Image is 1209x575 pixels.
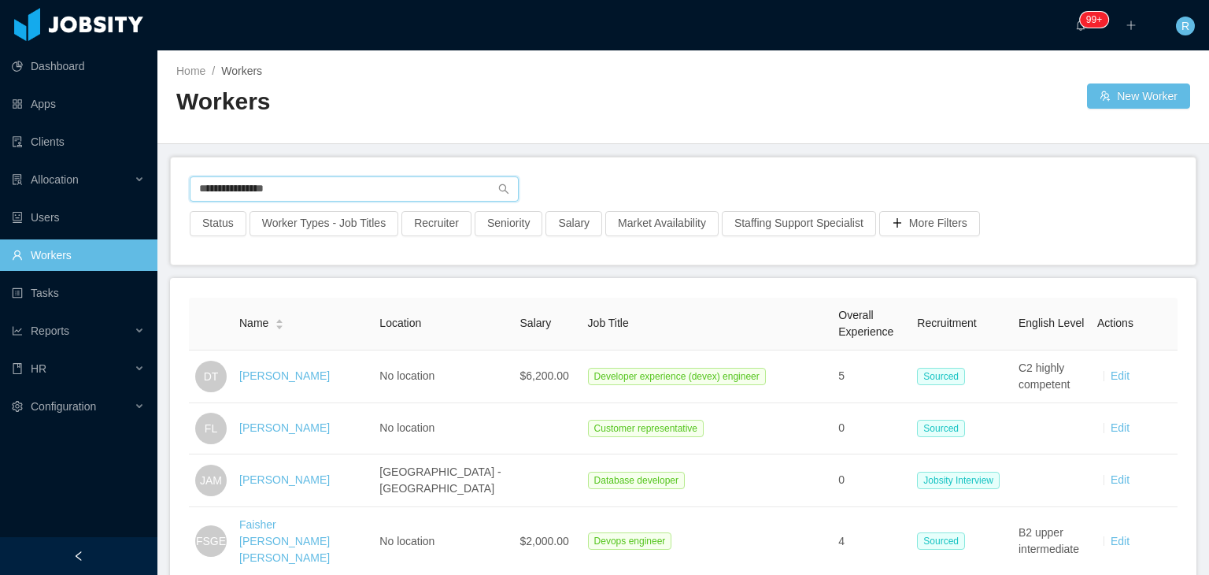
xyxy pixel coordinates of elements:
[239,369,330,382] a: [PERSON_NAME]
[1111,535,1130,547] a: Edit
[212,65,215,77] span: /
[1075,20,1086,31] i: icon: bell
[917,368,965,385] span: Sourced
[373,351,513,403] td: No location
[12,325,23,336] i: icon: line-chart
[31,325,69,337] span: Reports
[722,211,876,236] button: Staffing Support Specialist
[12,202,145,233] a: icon: robotUsers
[588,532,672,550] span: Devops engineer
[239,315,268,332] span: Name
[1087,83,1190,109] button: icon: usergroup-addNew Worker
[832,454,911,507] td: 0
[1012,351,1091,403] td: C2 highly competent
[838,309,893,338] span: Overall Experience
[275,317,284,328] div: Sort
[12,126,145,158] a: icon: auditClients
[12,239,145,271] a: icon: userWorkers
[588,420,704,437] span: Customer representative
[917,532,965,550] span: Sourced
[917,317,976,329] span: Recruitment
[31,173,79,186] span: Allocation
[475,211,542,236] button: Seniority
[275,317,284,322] i: icon: caret-up
[31,362,46,375] span: HR
[196,525,226,557] span: FSGE
[190,211,246,236] button: Status
[588,317,629,329] span: Job Title
[12,363,23,374] i: icon: book
[205,413,217,444] span: FL
[832,351,911,403] td: 5
[176,86,683,118] h2: Workers
[12,401,23,412] i: icon: setting
[12,174,23,185] i: icon: solution
[605,211,719,236] button: Market Availability
[12,277,145,309] a: icon: profileTasks
[379,317,421,329] span: Location
[1181,17,1189,35] span: R
[917,473,1006,486] a: Jobsity Interview
[200,465,222,496] span: JAM
[1097,317,1133,329] span: Actions
[545,211,602,236] button: Salary
[520,369,569,382] span: $6,200.00
[31,400,96,413] span: Configuration
[588,368,766,385] span: Developer experience (devex) engineer
[879,211,980,236] button: icon: plusMore Filters
[401,211,471,236] button: Recruiter
[917,369,971,382] a: Sourced
[498,184,509,195] i: icon: search
[204,361,219,392] span: DT
[239,421,330,434] a: [PERSON_NAME]
[373,403,513,454] td: No location
[12,88,145,120] a: icon: appstoreApps
[917,472,1000,489] span: Jobsity Interview
[1111,473,1130,486] a: Edit
[1080,12,1108,28] sup: 240
[520,535,569,547] span: $2,000.00
[250,211,398,236] button: Worker Types - Job Titles
[917,534,971,547] a: Sourced
[1111,421,1130,434] a: Edit
[1019,317,1084,329] span: English Level
[221,65,262,77] span: Workers
[1111,369,1130,382] a: Edit
[239,518,330,564] a: Faisher [PERSON_NAME] [PERSON_NAME]
[275,323,284,328] i: icon: caret-down
[917,421,971,434] a: Sourced
[832,403,911,454] td: 0
[239,473,330,486] a: [PERSON_NAME]
[588,472,685,489] span: Database developer
[176,65,205,77] a: Home
[520,317,552,329] span: Salary
[1126,20,1137,31] i: icon: plus
[12,50,145,82] a: icon: pie-chartDashboard
[373,454,513,507] td: [GEOGRAPHIC_DATA] - [GEOGRAPHIC_DATA]
[917,420,965,437] span: Sourced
